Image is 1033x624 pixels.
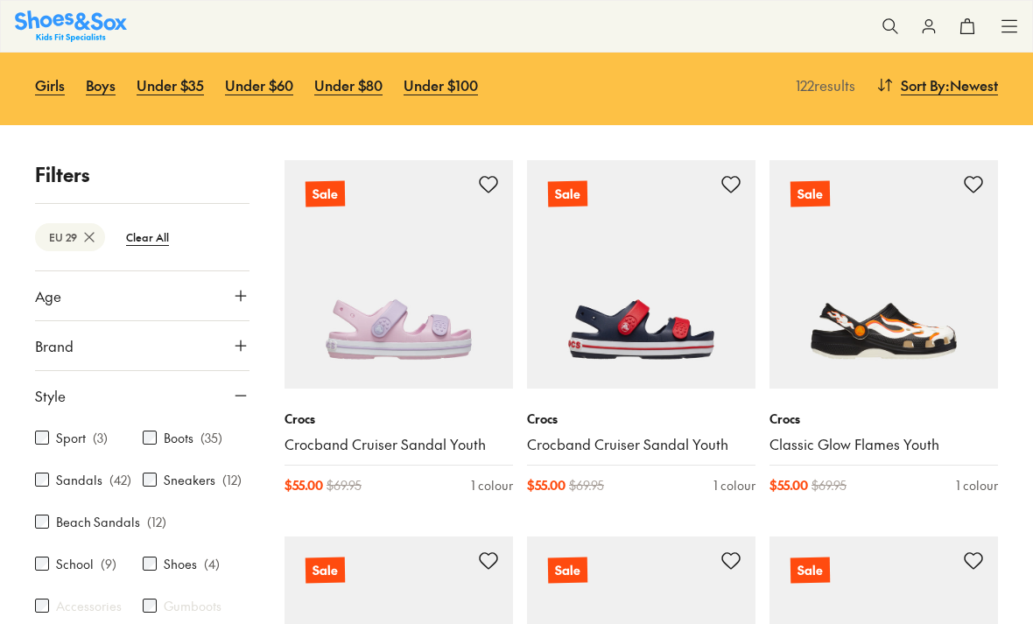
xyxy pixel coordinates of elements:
[527,435,755,454] a: Crocband Cruiser Sandal Youth
[147,513,166,531] p: ( 12 )
[35,385,66,406] span: Style
[204,555,220,573] p: ( 4 )
[769,476,808,494] span: $ 55.00
[901,74,945,95] span: Sort By
[285,410,513,428] p: Crocs
[35,223,105,251] btn: EU 29
[93,429,108,447] p: ( 3 )
[15,11,127,41] img: SNS_Logo_Responsive.svg
[527,476,566,494] span: $ 55.00
[164,597,221,615] label: Gumboots
[527,160,755,389] a: Sale
[56,471,102,489] label: Sandals
[35,335,74,356] span: Brand
[285,476,323,494] span: $ 55.00
[306,181,345,207] p: Sale
[314,66,383,104] a: Under $80
[56,513,140,531] label: Beach Sandals
[35,285,61,306] span: Age
[789,74,855,95] p: 122 results
[527,410,755,428] p: Crocs
[404,66,478,104] a: Under $100
[35,321,249,370] button: Brand
[109,471,131,489] p: ( 42 )
[35,66,65,104] a: Girls
[56,555,94,573] label: School
[56,597,122,615] label: Accessories
[548,557,587,584] p: Sale
[945,74,998,95] span: : Newest
[471,476,513,494] div: 1 colour
[285,160,513,389] a: Sale
[164,555,197,573] label: Shoes
[164,471,215,489] label: Sneakers
[769,410,998,428] p: Crocs
[769,160,998,389] a: Sale
[15,11,127,41] a: Shoes & Sox
[876,66,998,104] button: Sort By:Newest
[791,557,830,584] p: Sale
[327,476,362,494] span: $ 69.95
[306,557,345,584] p: Sale
[137,66,204,104] a: Under $35
[956,476,998,494] div: 1 colour
[56,429,86,447] label: Sport
[812,476,847,494] span: $ 69.95
[112,221,183,253] btn: Clear All
[35,271,249,320] button: Age
[569,476,604,494] span: $ 69.95
[35,160,249,189] p: Filters
[713,476,755,494] div: 1 colour
[769,435,998,454] a: Classic Glow Flames Youth
[791,181,830,207] p: Sale
[548,181,587,207] p: Sale
[222,471,242,489] p: ( 12 )
[35,371,249,420] button: Style
[86,66,116,104] a: Boys
[285,435,513,454] a: Crocband Cruiser Sandal Youth
[164,429,193,447] label: Boots
[225,66,293,104] a: Under $60
[200,429,222,447] p: ( 35 )
[101,555,116,573] p: ( 9 )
